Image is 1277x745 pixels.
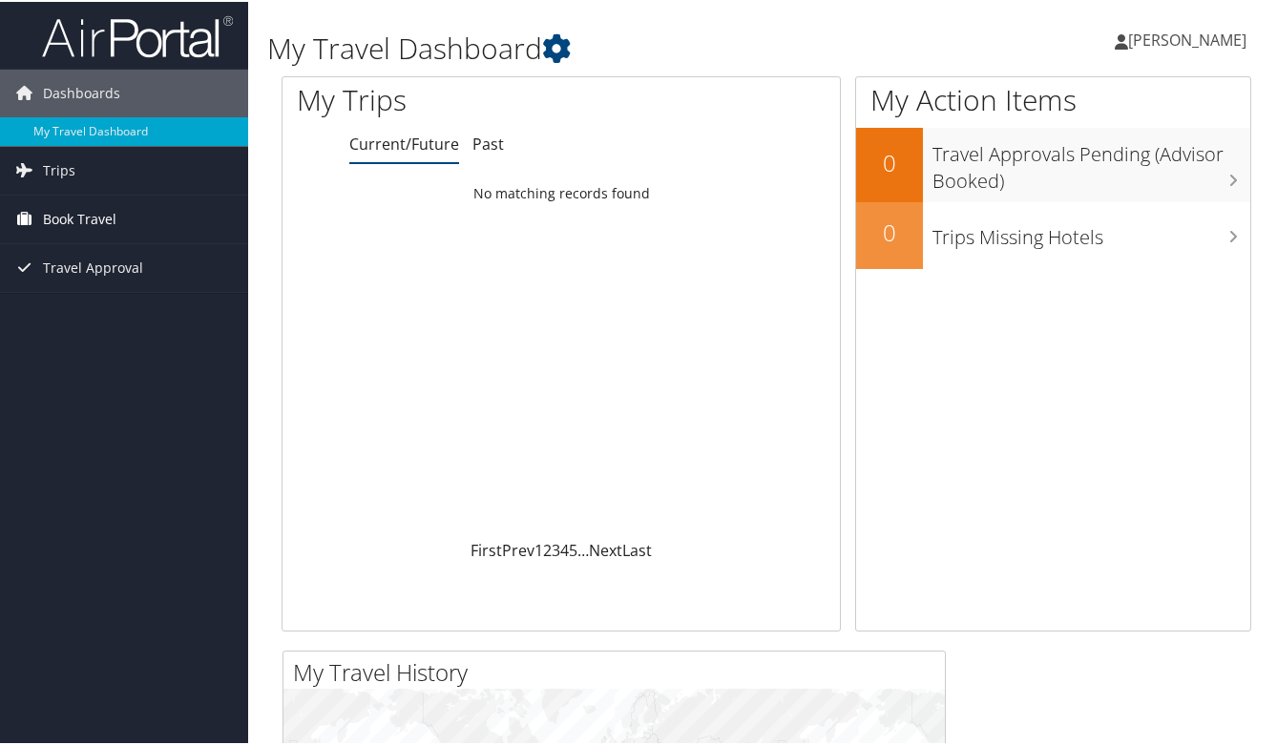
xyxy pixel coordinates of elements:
[472,132,504,153] a: Past
[534,538,543,559] a: 1
[856,215,923,247] h2: 0
[283,175,840,209] td: No matching records found
[589,538,622,559] a: Next
[577,538,589,559] span: …
[267,27,932,67] h1: My Travel Dashboard
[502,538,534,559] a: Prev
[856,145,923,177] h2: 0
[569,538,577,559] a: 5
[1128,28,1246,49] span: [PERSON_NAME]
[932,130,1250,193] h3: Travel Approvals Pending (Advisor Booked)
[543,538,552,559] a: 2
[43,194,116,241] span: Book Travel
[856,78,1250,118] h1: My Action Items
[856,200,1250,267] a: 0Trips Missing Hotels
[856,126,1250,199] a: 0Travel Approvals Pending (Advisor Booked)
[349,132,459,153] a: Current/Future
[43,145,75,193] span: Trips
[552,538,560,559] a: 3
[43,242,143,290] span: Travel Approval
[297,78,594,118] h1: My Trips
[293,654,945,687] h2: My Travel History
[560,538,569,559] a: 4
[932,213,1250,249] h3: Trips Missing Hotels
[622,538,652,559] a: Last
[471,538,502,559] a: First
[43,68,120,115] span: Dashboards
[1115,10,1266,67] a: [PERSON_NAME]
[42,12,233,57] img: airportal-logo.png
